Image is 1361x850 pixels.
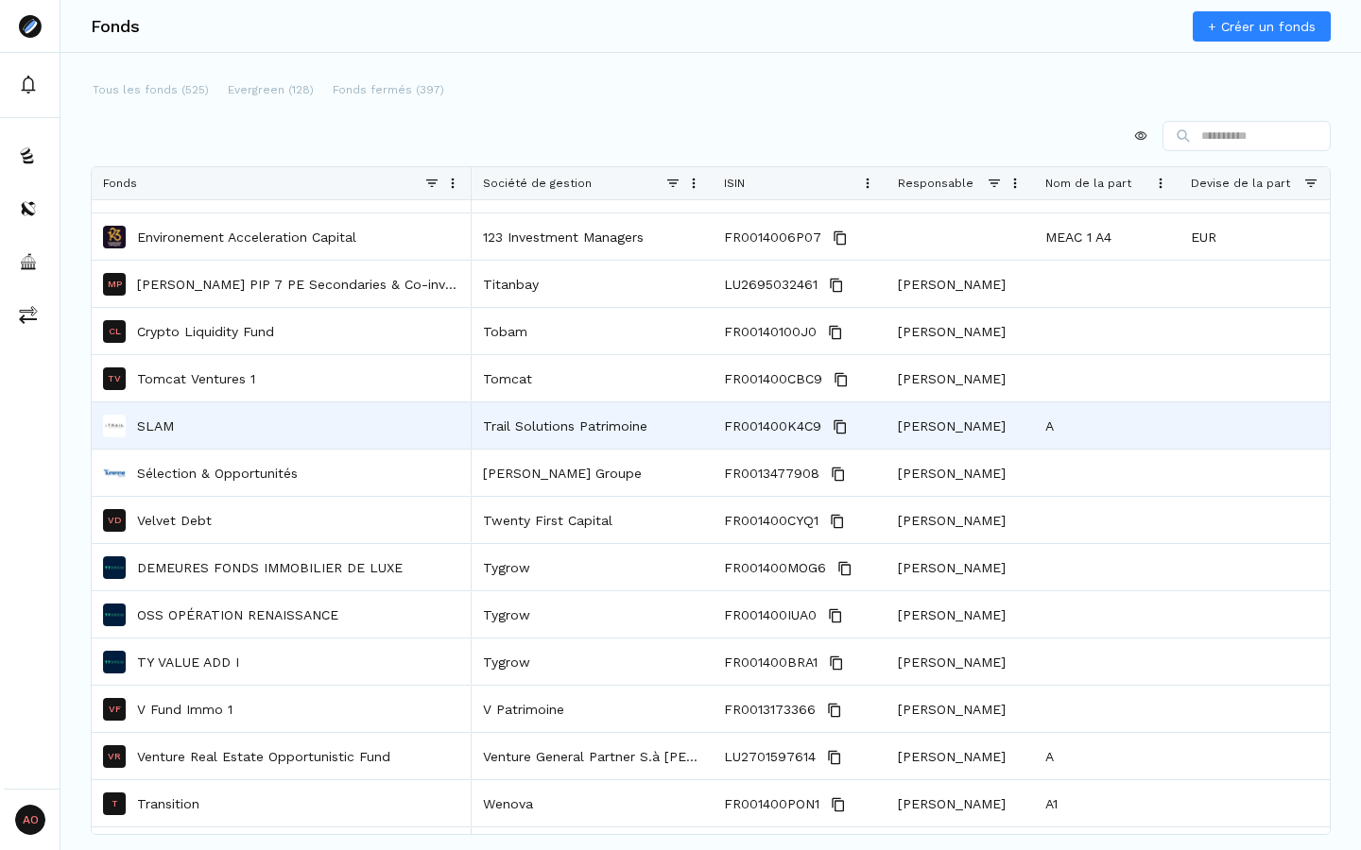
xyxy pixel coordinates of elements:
[724,403,821,450] span: FR001400K4C9
[1034,733,1180,779] div: A
[19,305,38,324] img: commissions
[472,402,713,449] div: Trail Solutions Patrimoine
[472,591,713,637] div: Tygrow
[137,228,356,246] a: Environement Acceleration Capital
[4,239,56,284] button: asset-managers
[103,226,126,248] img: Environement Acceleration Capital
[829,227,852,249] button: Copy
[1191,177,1290,190] span: Devise de la part
[103,603,126,626] img: OSS OPÉRATION RENAISSANCE
[472,733,713,779] div: Venture General Partner S.à [PERSON_NAME]
[887,686,1034,732] div: [PERSON_NAME]
[472,686,713,732] div: V Patrimoine
[483,177,592,190] span: Société de gestion
[19,199,38,218] img: distributors
[19,252,38,271] img: asset-managers
[724,781,819,827] span: FR001400PON1
[472,261,713,307] div: Titanbay
[830,368,853,391] button: Copy
[724,687,816,733] span: FR0013173366
[108,374,121,383] p: TV
[137,558,403,577] a: DEMEURES FONDS IMMOBILIER DE LUXE
[15,805,45,835] span: AO
[887,402,1034,449] div: [PERSON_NAME]
[724,498,818,544] span: FR001400CYQ1
[103,556,126,579] img: DEMEURES FONDS IMMOBILIER DE LUXE
[823,699,846,722] button: Copy
[137,605,338,624] a: OSS OPÉRATION RENAISSANCE
[724,639,818,686] span: FR001400BRA1
[472,355,713,401] div: Tomcat
[1180,213,1351,260] div: EUR
[724,177,745,190] span: ISIN
[112,799,118,808] p: T
[724,592,817,638] span: FR001400IUA0
[1034,780,1180,826] div: A1
[834,557,856,580] button: Copy
[137,416,174,435] p: SLAM
[824,321,847,344] button: Copy
[137,322,274,341] a: Crypto Liquidity Fund
[137,747,390,766] a: Venture Real Estate Opportunistic Fund
[824,604,847,627] button: Copy
[887,780,1034,826] div: [PERSON_NAME]
[137,464,298,483] p: Sélection & Opportunités
[93,81,209,98] p: Tous les fonds (525)
[108,516,122,525] p: VD
[887,544,1034,590] div: [PERSON_NAME]
[137,369,255,388] a: Tomcat Ventures 1
[724,309,817,355] span: FR00140100J0
[4,133,56,178] a: funds
[472,450,713,496] div: [PERSON_NAME] Groupe
[137,511,212,530] a: Velvet Debt
[827,793,850,816] button: Copy
[829,416,852,438] button: Copy
[887,733,1034,779] div: [PERSON_NAME]
[109,327,121,336] p: CL
[1045,177,1131,190] span: Nom de la part
[724,450,819,497] span: FR0013477908
[472,638,713,685] div: Tygrow
[472,780,713,826] div: Wenova
[19,146,38,165] img: funds
[1034,213,1180,260] div: MEAC 1 A4
[724,262,818,308] span: LU2695032461
[137,653,239,671] a: TY VALUE ADD I
[825,274,848,297] button: Copy
[823,746,846,769] button: Copy
[887,497,1034,543] div: [PERSON_NAME]
[472,308,713,354] div: Tobam
[137,275,460,294] a: [PERSON_NAME] PIP 7 PE Secondaries & Co-investments
[724,734,816,780] span: LU2701597614
[137,700,233,719] a: V Fund Immo 1
[1193,11,1331,42] a: + Créer un fonds
[4,186,56,231] button: distributors
[827,463,850,485] button: Copy
[91,76,211,106] button: Tous les fonds (525)
[898,177,973,190] span: Responsable
[825,652,848,674] button: Copy
[826,510,849,533] button: Copy
[724,214,821,261] span: FR0014006P07
[103,177,137,190] span: Fonds
[108,752,121,761] p: VR
[4,292,56,337] button: commissions
[887,308,1034,354] div: [PERSON_NAME]
[103,415,126,437] img: SLAM
[137,794,199,813] a: Transition
[108,280,122,289] p: MP
[228,81,314,98] p: Evergreen (128)
[724,545,826,591] span: FR001400MOG6
[91,18,140,35] h3: Fonds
